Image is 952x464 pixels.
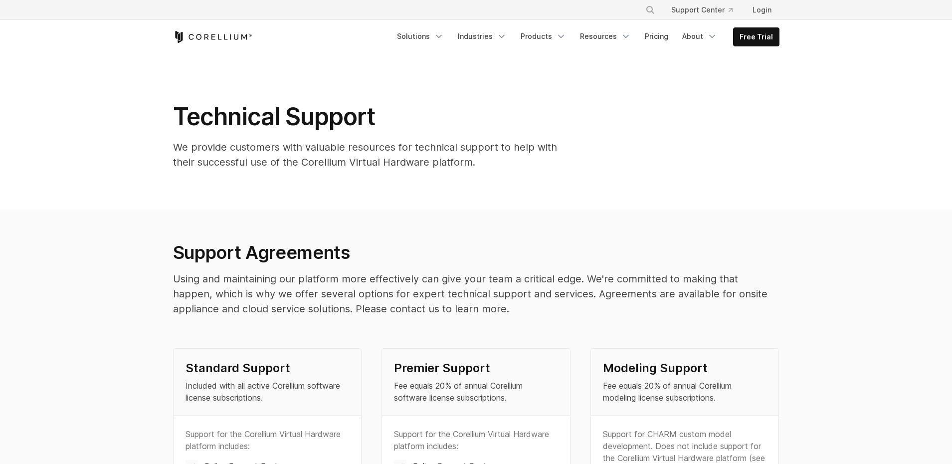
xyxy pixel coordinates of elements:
button: Search [641,1,659,19]
a: Free Trial [734,28,779,46]
div: Navigation Menu [633,1,779,19]
h4: Standard Support [186,361,350,376]
p: We provide customers with valuable resources for technical support to help with their successful ... [173,140,572,170]
a: Login [745,1,779,19]
h4: Premier Support [394,361,558,376]
h2: Support Agreements [173,241,779,263]
a: Pricing [639,27,674,45]
p: Included with all active Corellium software license subscriptions. [186,380,350,404]
div: Navigation Menu [391,27,779,46]
a: Resources [574,27,637,45]
a: Corellium Home [173,31,252,43]
a: Solutions [391,27,450,45]
p: Using and maintaining our platform more effectively can give your team a critical edge. We're com... [173,271,779,316]
h4: Modeling Support [603,361,767,376]
a: About [676,27,723,45]
a: Products [515,27,572,45]
p: Fee equals 20% of annual Corellium modeling license subscriptions. [603,380,767,404]
p: Support for the Corellium Virtual Hardware platform includes: [394,428,558,452]
p: Fee equals 20% of annual Corellium software license subscriptions. [394,380,558,404]
a: Support Center [663,1,741,19]
p: Support for the Corellium Virtual Hardware platform includes: [186,428,350,452]
h1: Technical Support [173,102,572,132]
a: Industries [452,27,513,45]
